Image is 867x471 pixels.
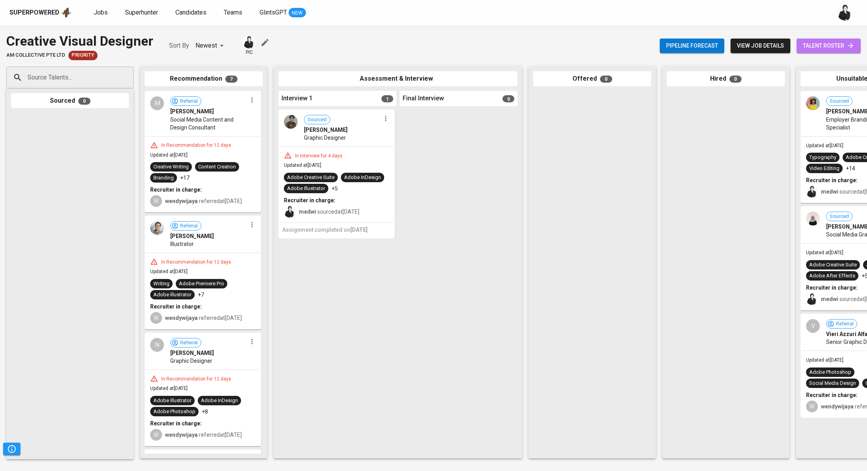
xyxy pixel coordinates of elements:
[165,198,242,204] span: referred at [DATE]
[6,31,153,51] div: Creative Visual Designer
[344,174,381,181] div: Adobe InDesign
[177,222,201,230] span: Referral
[284,163,321,168] span: Updated at [DATE]
[170,349,214,357] span: [PERSON_NAME]
[150,152,188,158] span: Updated at [DATE]
[150,386,188,391] span: Updated at [DATE]
[282,226,391,235] h6: Assignment completed on
[304,126,348,134] span: [PERSON_NAME]
[150,221,164,235] img: 2673070a68c6b4903123184c3249ec3b.png
[68,52,98,59] span: Priority
[225,76,237,83] span: 7
[158,142,234,149] div: In Recommendation for 12 days
[737,41,784,51] span: view job details
[158,259,234,266] div: In Recommendation for 12 days
[806,250,843,255] span: Updated at [DATE]
[350,227,368,233] span: [DATE]
[175,8,208,18] a: Candidates
[78,98,90,105] span: 0
[827,98,852,105] span: Sourced
[198,291,204,299] p: +7
[806,212,820,225] img: 568f3ca2efbf25c209b62b0fce892709.jpg
[150,312,162,324] div: W
[533,71,651,87] div: Offered
[809,380,856,387] div: Social Media Design
[403,94,444,103] span: Final Interview
[381,95,393,102] span: 1
[806,357,843,363] span: Updated at [DATE]
[846,164,855,172] p: +14
[169,41,189,50] p: Sort By
[821,296,838,302] b: medwi
[145,71,263,87] div: Recommendation
[667,71,785,87] div: Hired
[299,209,316,215] b: medwi
[153,163,189,171] div: Creative Writing
[806,401,818,412] div: W
[304,116,330,124] span: Sourced
[150,269,188,274] span: Updated at [DATE]
[224,8,244,18] a: Teams
[153,174,174,182] div: Branding
[129,77,131,78] button: Open
[287,174,335,181] div: Adobe Creative Suite
[803,41,854,51] span: talent roster
[11,93,129,109] div: Sourced
[806,186,818,198] img: medwi@glints.com
[242,35,256,56] div: pic
[299,209,359,215] span: sourced at [DATE]
[177,98,201,105] span: Referral
[150,429,162,441] div: W
[165,432,198,438] b: wendywijaya
[165,315,242,321] span: referred at [DATE]
[284,115,298,129] img: f95999455e16c2e3964b27557e20e5c5.jpg
[153,408,195,416] div: Adobe Photoshop
[284,197,335,203] b: Recruiter in charge:
[150,303,202,310] b: Recruiter in charge:
[224,9,242,16] span: Teams
[125,8,160,18] a: Superhunter
[243,36,255,48] img: medwi@glints.com
[180,174,190,182] p: +17
[94,9,108,16] span: Jobs
[170,116,247,131] span: Social Media Content and Design Consultant
[158,376,234,382] div: In Recommendation for 12 days
[198,163,236,171] div: Content Creation
[170,232,214,240] span: [PERSON_NAME]
[153,291,191,299] div: Adobe Illustrator
[165,432,242,438] span: referred at [DATE]
[6,52,65,59] span: AM Collective Pte Ltd
[170,240,194,248] span: Illustrator
[729,76,742,83] span: 0
[806,96,820,110] img: 4c9ecd6dbc5a8c6ef351e9bc237ad46e.jpg
[809,369,851,376] div: Adobe Photoshop
[806,284,858,291] b: Recruiter in charge:
[170,107,214,115] span: [PERSON_NAME]
[145,216,261,329] div: Referral[PERSON_NAME]IllustratorIn Recommendation for 12 daysUpdated at[DATE]WritingAdobe Premier...
[284,206,296,218] img: medwi@glints.com
[289,9,306,17] span: NEW
[503,95,514,102] span: 0
[170,357,212,365] span: Graphic Designer
[287,185,325,192] div: Adobe Illustrator
[660,39,724,53] button: Pipeline forecast
[145,91,261,212] div: MReferral[PERSON_NAME]Social Media Content and Design ConsultantIn Recommendation for 12 daysUpda...
[282,94,313,103] span: Interview 1
[809,261,857,269] div: Adobe Creative Suite
[278,71,517,87] div: Assessment & Interview
[150,187,202,193] b: Recruiter in charge:
[666,41,718,51] span: Pipeline forecast
[278,109,395,238] div: Sourced[PERSON_NAME]Graphic DesignerIn Interview for 4 daysUpdated at[DATE]Adobe Creative SuiteAd...
[731,39,790,53] button: view job details
[260,9,287,16] span: GlintsGPT
[331,185,338,192] p: +5
[68,51,98,60] div: New Job received from Demand Team
[806,177,858,183] b: Recruiter in charge:
[177,339,201,347] span: Referral
[150,338,164,352] div: N
[165,315,198,321] b: wendywijaya
[61,7,72,18] img: app logo
[292,153,346,159] div: In Interview for 4 days
[806,392,858,398] b: Recruiter in charge:
[809,154,836,161] div: Typography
